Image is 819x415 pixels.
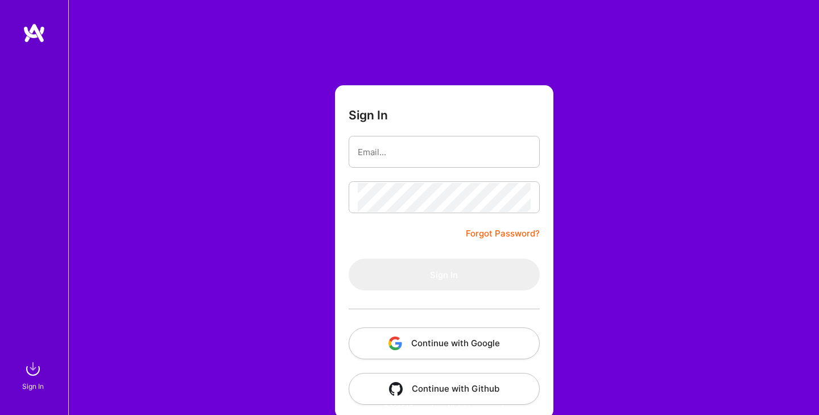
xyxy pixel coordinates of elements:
img: icon [388,337,402,350]
a: Forgot Password? [466,227,540,240]
img: sign in [22,358,44,380]
button: Continue with Google [349,327,540,359]
button: Sign In [349,259,540,290]
img: logo [23,23,45,43]
h3: Sign In [349,108,388,122]
a: sign inSign In [24,358,44,392]
button: Continue with Github [349,373,540,405]
input: Email... [358,138,531,167]
img: icon [389,382,403,396]
div: Sign In [22,380,44,392]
